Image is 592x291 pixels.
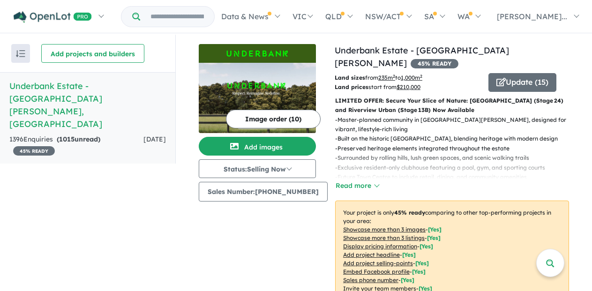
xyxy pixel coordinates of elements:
span: 45 % READY [411,59,458,68]
p: from [335,73,481,82]
u: Sales phone number [343,276,398,284]
button: Sales Number:[PHONE_NUMBER] [199,182,328,201]
span: [ Yes ] [412,268,426,275]
u: 1,000 m [401,74,422,81]
b: Land prices [335,83,368,90]
p: - Surrounded by rolling hills, lush green spaces, and scenic walking trails [335,153,577,163]
span: [ Yes ] [401,276,414,284]
p: start from [335,82,481,92]
span: [ Yes ] [415,260,429,267]
button: Status:Selling Now [199,159,316,178]
strong: ( unread) [57,135,100,143]
b: 45 % ready [394,209,425,216]
img: Openlot PRO Logo White [14,11,92,23]
img: Underbank Estate - Bacchus Marsh [199,63,316,133]
span: 1015 [59,135,75,143]
button: Add images [199,137,316,156]
img: Underbank Estate - Bacchus Marsh Logo [202,48,312,59]
u: Add project selling-points [343,260,413,267]
h5: Underbank Estate - [GEOGRAPHIC_DATA][PERSON_NAME] , [GEOGRAPHIC_DATA] [9,80,166,130]
span: to [395,74,422,81]
p: - Exclusive resident-only clubhouse featuring a pool, gym, and sporting courts [335,163,577,172]
a: Underbank Estate - Bacchus Marsh LogoUnderbank Estate - Bacchus Marsh [199,44,316,133]
a: Underbank Estate - [GEOGRAPHIC_DATA][PERSON_NAME] [335,45,509,68]
u: Embed Facebook profile [343,268,410,275]
button: Add projects and builders [41,44,144,63]
p: - Preserved heritage elements integrated throughout the estate [335,144,577,153]
u: 235 m [378,74,395,81]
u: Showcase more than 3 listings [343,234,425,241]
button: Read more [335,180,379,191]
p: - Master-planned community in [GEOGRAPHIC_DATA][PERSON_NAME], designed for vibrant, lifestyle-ric... [335,115,577,134]
button: Image order (10) [226,110,321,128]
span: [ Yes ] [420,243,433,250]
input: Try estate name, suburb, builder or developer [142,7,212,27]
p: LIMITED OFFER: Secure Your Slice of Nature: [GEOGRAPHIC_DATA] (Stage 24) and Riverview Urban (Sta... [335,96,569,115]
u: Add project headline [343,251,400,258]
div: 1396 Enquir ies [9,134,143,157]
p: - Built on the historic [GEOGRAPHIC_DATA], blending heritage with modern design [335,134,577,143]
u: $ 210,000 [397,83,420,90]
img: sort.svg [16,50,25,57]
button: Update (15) [488,73,556,92]
span: [PERSON_NAME]... [497,12,567,21]
p: - Future Town Centre to include retail, dining, and community amenities [335,172,577,182]
span: [ Yes ] [428,226,442,233]
span: [ Yes ] [402,251,416,258]
u: Showcase more than 3 images [343,226,426,233]
sup: 2 [393,74,395,79]
span: [DATE] [143,135,166,143]
span: [ Yes ] [427,234,441,241]
b: Land sizes [335,74,365,81]
span: 45 % READY [13,146,55,156]
sup: 2 [420,74,422,79]
u: Display pricing information [343,243,417,250]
